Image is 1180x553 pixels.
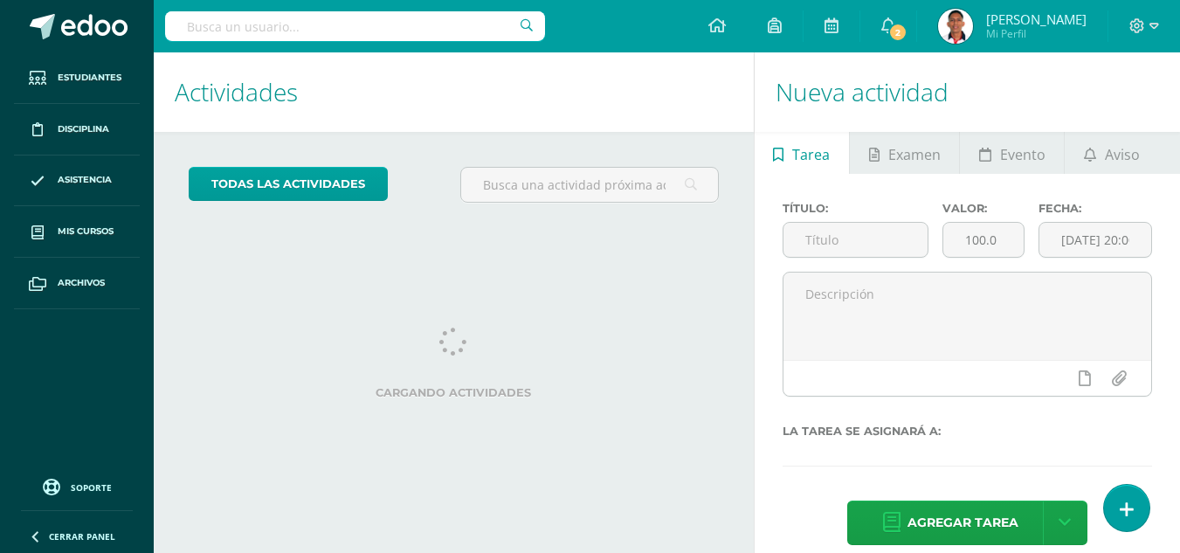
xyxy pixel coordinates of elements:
[71,481,112,494] span: Soporte
[1105,134,1140,176] span: Aviso
[986,26,1087,41] span: Mi Perfil
[14,52,140,104] a: Estudiantes
[175,52,733,132] h1: Actividades
[21,474,133,498] a: Soporte
[14,206,140,258] a: Mis cursos
[907,501,1018,544] span: Agregar tarea
[960,132,1064,174] a: Evento
[14,258,140,309] a: Archivos
[943,223,1024,257] input: Puntos máximos
[1065,132,1158,174] a: Aviso
[58,122,109,136] span: Disciplina
[189,386,719,399] label: Cargando actividades
[942,202,1025,215] label: Valor:
[783,223,928,257] input: Título
[14,156,140,207] a: Asistencia
[938,9,973,44] img: bbe31b637bae6f76c657eb9e9fee595e.png
[888,23,907,42] span: 2
[776,52,1159,132] h1: Nueva actividad
[755,132,849,174] a: Tarea
[49,530,115,543] span: Cerrar panel
[986,10,1087,28] span: [PERSON_NAME]
[792,134,830,176] span: Tarea
[1000,134,1045,176] span: Evento
[58,71,121,85] span: Estudiantes
[1039,223,1151,257] input: Fecha de entrega
[1039,202,1152,215] label: Fecha:
[850,132,959,174] a: Examen
[165,11,545,41] input: Busca un usuario...
[783,202,928,215] label: Título:
[58,173,112,187] span: Asistencia
[58,225,114,238] span: Mis cursos
[14,104,140,156] a: Disciplina
[888,134,941,176] span: Examen
[189,167,388,201] a: todas las Actividades
[783,425,1152,438] label: La tarea se asignará a:
[461,168,717,202] input: Busca una actividad próxima aquí...
[58,276,105,290] span: Archivos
